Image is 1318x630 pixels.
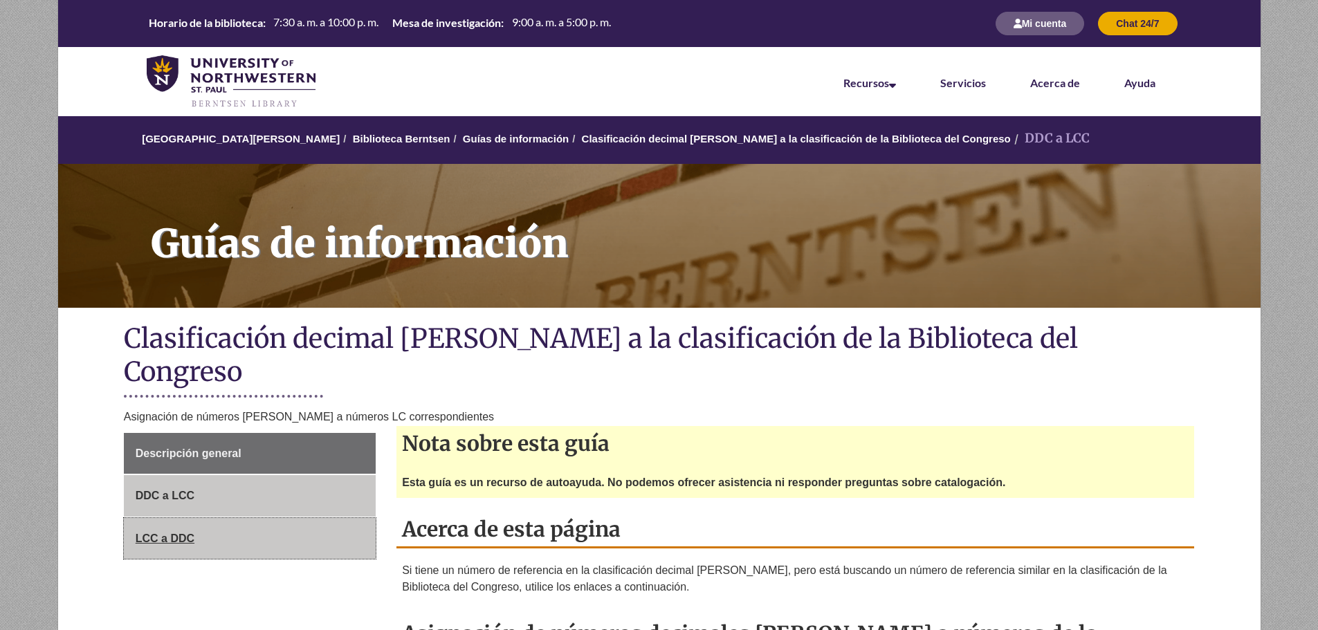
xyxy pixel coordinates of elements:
[1025,130,1090,146] font: DDC a LCC
[147,55,316,109] img: Logotipo de la biblioteca de la UNWSP
[1098,12,1177,35] button: Chat 24/7
[151,219,569,268] font: Guías de información
[843,76,889,89] font: Recursos
[353,133,450,145] a: Biblioteca Berntsen
[124,518,376,559] a: LCC a DDC
[392,16,504,29] font: Mesa de investigación:
[136,532,194,544] font: LCC a DDC
[582,133,1011,145] a: Clasificación decimal [PERSON_NAME] a la clasificación de la Biblioteca del Congreso
[124,411,494,423] font: Asignación de números [PERSON_NAME] a números LC correspondientes
[124,433,376,559] div: Menú de la página de guía
[143,13,616,34] a: Horas de hoy
[402,430,610,456] font: Nota sobre esta guía
[273,15,378,28] font: 7:30 a. m. a 10:00 p. m.
[143,13,616,33] table: Horas de hoy
[136,490,194,501] font: DDC a LCC
[463,133,569,145] a: Guías de información
[843,76,896,89] a: Recursos
[996,17,1085,29] a: Mi cuenta
[402,516,621,542] font: Acerca de esta página
[124,475,376,517] a: DDC a LCC
[1116,18,1159,29] font: Chat 24/7
[136,447,241,459] font: Descripción general
[124,322,1078,388] font: Clasificación decimal [PERSON_NAME] a la clasificación de la Biblioteca del Congreso
[402,476,1005,488] font: Esta guía es un recurso de autoayuda. No podemos ofrecer asistencia ni responder preguntas sobre ...
[1022,18,1067,29] font: Mi cuenta
[142,133,340,145] a: [GEOGRAPHIC_DATA][PERSON_NAME]
[996,12,1085,35] button: Mi cuenta
[1030,76,1080,89] a: Acerca de
[1124,76,1155,89] a: Ayuda
[940,76,986,89] a: Servicios
[58,164,1261,308] a: Guías de información
[512,15,611,28] font: 9:00 a. m. a 5:00 p. m.
[149,16,266,29] font: Horario de la biblioteca:
[1098,17,1177,29] a: Chat 24/7
[402,564,1166,593] font: Si tiene un número de referencia en la clasificación decimal [PERSON_NAME], pero está buscando un...
[124,433,376,474] a: Descripción general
